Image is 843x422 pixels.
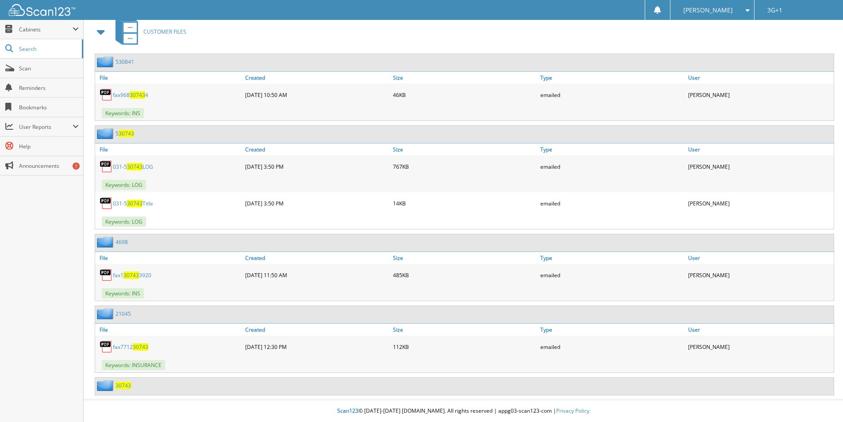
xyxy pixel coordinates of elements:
[95,143,243,155] a: File
[95,72,243,84] a: File
[243,86,391,104] div: [DATE] 10:50 AM
[115,58,134,66] a: 530841
[102,108,144,118] span: Keywords: INS
[538,72,686,84] a: Type
[686,143,834,155] a: User
[115,382,131,389] a: 30743
[100,160,113,173] img: PDF.png
[95,324,243,336] a: File
[538,266,686,284] div: emailed
[538,143,686,155] a: Type
[115,310,131,317] a: 21045
[538,194,686,212] div: emailed
[243,324,391,336] a: Created
[19,84,79,92] span: Reminders
[686,86,834,104] div: [PERSON_NAME]
[683,8,733,13] span: [PERSON_NAME]
[391,158,539,175] div: 767KB
[19,26,73,33] span: Cabinets
[97,56,115,67] img: folder2.png
[113,271,151,279] a: fax1307433920
[243,194,391,212] div: [DATE] 3:50 PM
[110,14,186,49] a: CUSTOMER FILES
[100,268,113,282] img: PDF.png
[102,288,144,298] span: Keywords: INS
[767,8,782,13] span: 3G+1
[127,200,142,207] span: 30743
[391,324,539,336] a: Size
[538,338,686,356] div: emailed
[538,86,686,104] div: emailed
[391,72,539,84] a: Size
[113,91,148,99] a: fax968307434
[84,400,843,422] div: © [DATE]-[DATE] [DOMAIN_NAME]. All rights reserved | appg03-scan123-com |
[123,271,139,279] span: 30743
[391,252,539,264] a: Size
[95,252,243,264] a: File
[100,197,113,210] img: PDF.png
[102,180,146,190] span: Keywords: LOG
[100,340,113,353] img: PDF.png
[391,86,539,104] div: 46KB
[19,45,77,53] span: Search
[19,104,79,111] span: Bookmarks
[113,163,153,170] a: 031-530743LOG
[686,252,834,264] a: User
[243,252,391,264] a: Created
[538,324,686,336] a: Type
[686,158,834,175] div: [PERSON_NAME]
[538,252,686,264] a: Type
[686,338,834,356] div: [PERSON_NAME]
[391,266,539,284] div: 485KB
[538,158,686,175] div: emailed
[243,72,391,84] a: Created
[133,343,148,351] span: 30743
[127,163,142,170] span: 30743
[102,217,146,227] span: Keywords: LOG
[130,91,145,99] span: 30743
[19,123,73,131] span: User Reports
[100,88,113,101] img: PDF.png
[115,238,128,246] a: 4698
[97,128,115,139] img: folder2.png
[337,407,358,414] span: Scan123
[115,130,134,137] a: 530743
[119,130,134,137] span: 30743
[391,194,539,212] div: 14KB
[9,4,75,16] img: scan123-logo-white.svg
[102,360,165,370] span: Keywords: INSURANCE
[97,380,115,391] img: folder2.png
[243,266,391,284] div: [DATE] 11:50 AM
[113,343,148,351] a: fax771230743
[391,338,539,356] div: 112KB
[97,236,115,248] img: folder2.png
[97,308,115,319] img: folder2.png
[686,266,834,284] div: [PERSON_NAME]
[143,28,186,35] span: CUSTOMER FILES
[19,162,79,170] span: Announcements
[799,379,843,422] iframe: Chat Widget
[19,143,79,150] span: Help
[73,163,80,170] div: 7
[243,158,391,175] div: [DATE] 3:50 PM
[113,200,153,207] a: 031-530743Title
[686,72,834,84] a: User
[243,338,391,356] div: [DATE] 12:30 PM
[686,194,834,212] div: [PERSON_NAME]
[19,65,79,72] span: Scan
[391,143,539,155] a: Size
[686,324,834,336] a: User
[243,143,391,155] a: Created
[556,407,589,414] a: Privacy Policy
